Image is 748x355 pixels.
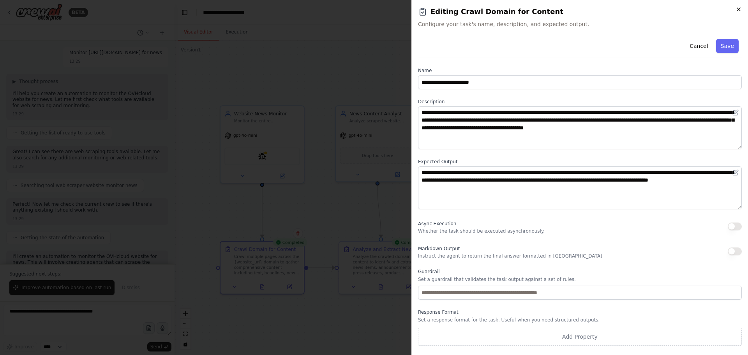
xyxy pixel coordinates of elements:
button: Add Property [418,328,742,346]
button: Open in editor [731,108,740,117]
button: Save [716,39,739,53]
label: Response Format [418,309,742,315]
span: Async Execution [418,221,456,226]
button: Cancel [685,39,713,53]
p: Whether the task should be executed asynchronously. [418,228,545,234]
span: Configure your task's name, description, and expected output. [418,20,742,28]
h2: Editing Crawl Domain for Content [418,6,742,17]
label: Description [418,99,742,105]
label: Guardrail [418,268,742,275]
p: Set a response format for the task. Useful when you need structured outputs. [418,317,742,323]
label: Name [418,67,742,74]
p: Set a guardrail that validates the task output against a set of rules. [418,276,742,283]
label: Expected Output [418,159,742,165]
span: Markdown Output [418,246,460,251]
button: Open in editor [731,168,740,177]
p: Instruct the agent to return the final answer formatted in [GEOGRAPHIC_DATA] [418,253,602,259]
